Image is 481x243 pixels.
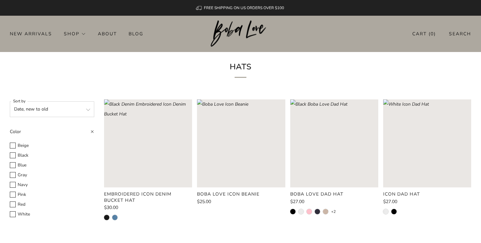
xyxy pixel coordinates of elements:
a: Boba Love Dad Hat [290,191,378,197]
a: White Icon Dad Hat Loading image: White Icon Dad Hat [383,99,471,187]
a: $25.00 [197,200,285,204]
a: Cart [412,28,436,39]
a: +2 [331,209,336,214]
a: Shop [64,28,86,39]
a: $30.00 [104,205,192,210]
span: $27.00 [383,199,397,205]
img: Boba Love [211,20,271,47]
label: Red [10,201,94,208]
a: Embroidered Icon Denim Bucket Hat [104,191,192,203]
a: Black Denim Embroidered Icon Denim Bucket Hat Loading image: Black Denim Embroidered Icon Denim B... [104,99,192,187]
a: About [98,28,117,39]
product-card-title: Boba Love Dad Hat [290,191,343,197]
a: $27.00 [383,200,471,204]
span: FREE SHIPPING ON US ORDERS OVER $100 [204,5,284,10]
span: $30.00 [104,204,118,211]
span: Color [10,129,21,135]
a: Icon Dad Hat [383,191,471,197]
a: Boba Love Icon Beanie [197,191,285,197]
label: White [10,211,94,218]
label: Blue [10,162,94,169]
label: Pink [10,191,94,199]
label: Black [10,152,94,159]
span: $25.00 [197,199,211,205]
a: Boba Love Icon Beanie Loading image: Boba Love Icon Beanie [197,99,285,187]
a: $27.00 [290,200,378,204]
label: Gray [10,171,94,179]
a: Blog [129,28,143,39]
a: New Arrivals [10,28,52,39]
items-count: 0 [431,31,434,37]
label: Beige [10,142,94,149]
summary: Color [10,127,94,141]
product-card-title: Icon Dad Hat [383,191,420,197]
product-card-title: Boba Love Icon Beanie [197,191,259,197]
product-card-title: Embroidered Icon Denim Bucket Hat [104,191,171,203]
a: Search [449,28,471,39]
h1: Hats [150,60,331,78]
label: Navy [10,181,94,189]
a: Black Boba Love Dad Hat Loading image: Black Boba Love Dad Hat [290,99,378,187]
span: $27.00 [290,199,304,205]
